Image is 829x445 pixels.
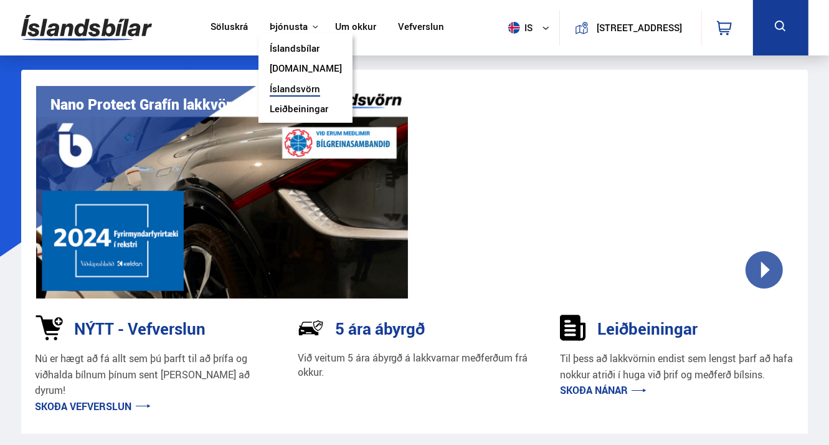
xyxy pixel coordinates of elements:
[74,319,206,338] h3: NÝTT - Vefverslun
[36,400,151,413] a: Skoða vefverslun
[270,63,342,76] a: [DOMAIN_NAME]
[270,21,308,33] button: Þjónusta
[508,22,520,34] img: svg+xml;base64,PHN2ZyB4bWxucz0iaHR0cDovL3d3dy53My5vcmcvMjAwMC9zdmciIHdpZHRoPSI1MTIiIGhlaWdodD0iNT...
[597,319,698,338] h3: Leiðbeiningar
[560,351,793,383] p: Til þess að lakkvörnin endist sem lengst þarf að hafa nokkur atriði í huga við þrif og meðferð bí...
[36,86,409,299] img: vI42ee_Copy_of_H.png
[298,315,324,341] img: NP-R9RrMhXQFCiaa.svg
[36,351,269,399] p: Nú er hægt að fá allt sem þú þarft til að þrífa og viðhalda bílnum þínum sent [PERSON_NAME] að dy...
[503,22,534,34] span: is
[10,5,47,42] button: Opna LiveChat spjallviðmót
[51,96,240,113] h1: Nano Protect Grafín lakkvörn
[270,84,320,97] a: Íslandsvörn
[36,315,63,341] img: 1kVRZhkadjUD8HsE.svg
[594,22,685,33] button: [STREET_ADDRESS]
[560,383,647,397] a: Skoða nánar
[270,103,328,117] a: Leiðbeiningar
[567,10,694,45] a: [STREET_ADDRESS]
[335,21,376,34] a: Um okkur
[298,351,531,380] p: Við veitum 5 ára ábyrgð á lakkvarnar meðferðum frá okkur.
[21,7,152,48] img: G0Ugv5HjCgRt.svg
[270,43,320,56] a: Íslandsbílar
[335,319,425,338] h3: 5 ára ábyrgð
[503,9,559,46] button: is
[211,21,248,34] a: Söluskrá
[560,315,586,341] img: sDldwouBCQTERH5k.svg
[398,21,444,34] a: Vefverslun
